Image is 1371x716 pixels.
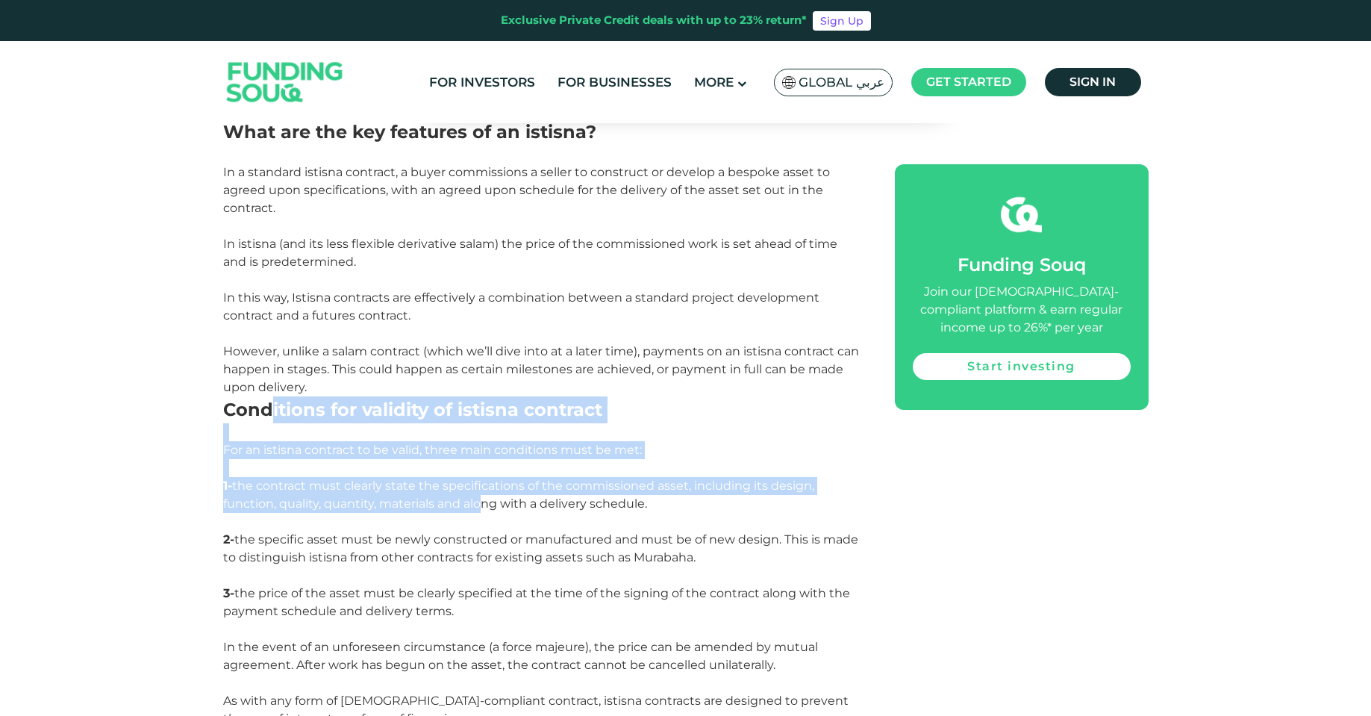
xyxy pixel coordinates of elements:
span: More [694,75,734,90]
span: the price of the asset must be clearly specified at the time of the signing of the contract along... [223,586,850,618]
strong: 1- [223,479,232,493]
img: Logo [212,45,358,120]
span: the specific asset must be newly constructed or manufactured and must be of new design. This is m... [223,532,858,564]
span: Conditions for validity of istisna contract [223,399,602,420]
span: Sign in [1069,75,1116,89]
strong: 2- [223,532,234,547]
img: SA Flag [782,76,796,89]
span: In a standard istisna contract, a buyer commissions a seller to construct or develop a bespoke as... [223,165,830,215]
span: However, unlike a salam contract (which we’ll dive into at a later time), payments on an istisna ... [223,344,859,394]
a: Sign in [1045,68,1141,96]
div: Join our [DEMOGRAPHIC_DATA]-compliant platform & earn regular income up to 26%* per year [913,283,1131,337]
span: What are the key features of an istisna? [223,121,596,143]
span: Funding Souq [958,254,1086,275]
div: Exclusive Private Credit deals with up to 23% return* [501,12,807,29]
a: For Businesses [554,70,675,95]
span: In istisna (and its less flexible derivative salam) the price of the commissioned work is set ahe... [223,237,837,269]
img: fsicon [1001,194,1042,235]
span: For an istisna contract to be valid, three main conditions must be met: [223,443,642,457]
span: In this way, Istisna contracts are effectively a combination between a standard project developme... [223,290,819,323]
span: the contract must clearly state the specifications of the commissioned asset, including its desig... [223,479,814,511]
a: Start investing [913,353,1131,380]
a: For Investors [425,70,539,95]
span: Global عربي [799,74,884,91]
a: Sign Up [813,11,871,31]
strong: 3- [223,586,234,600]
span: Get started [926,75,1011,89]
span: In the event of an unforeseen circumstance (a force majeure), the price can be amended by mutual ... [223,640,818,672]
